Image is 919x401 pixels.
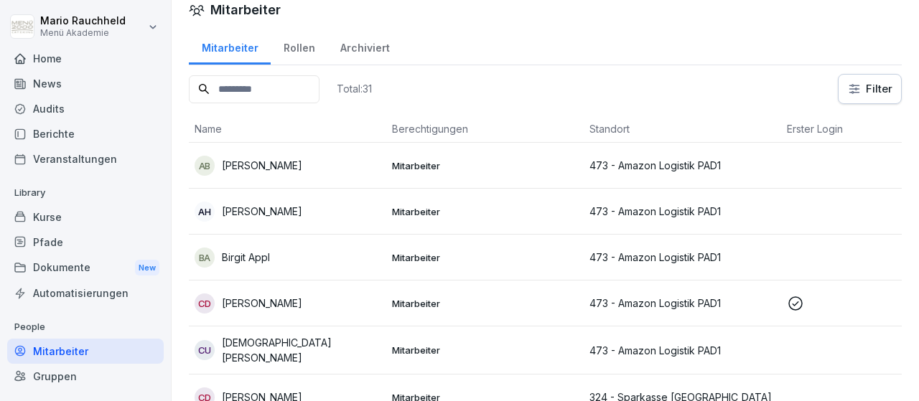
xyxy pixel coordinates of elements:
[589,250,775,265] p: 473 - Amazon Logistik PAD1
[7,121,164,146] a: Berichte
[40,15,126,27] p: Mario Rauchheld
[589,343,775,358] p: 473 - Amazon Logistik PAD1
[589,296,775,311] p: 473 - Amazon Logistik PAD1
[135,260,159,276] div: New
[392,297,578,310] p: Mitarbeiter
[7,364,164,389] a: Gruppen
[392,344,578,357] p: Mitarbeiter
[195,340,215,360] div: CU
[839,75,901,103] button: Filter
[40,28,126,38] p: Menü Akademie
[222,158,302,173] p: [PERSON_NAME]
[195,156,215,176] div: AB
[392,159,578,172] p: Mitarbeiter
[7,230,164,255] a: Pfade
[7,339,164,364] a: Mitarbeiter
[7,181,164,204] p: Library
[7,71,164,96] a: News
[584,115,781,143] th: Standort
[337,82,372,95] p: Total: 31
[7,255,164,281] a: DokumenteNew
[7,255,164,281] div: Dokumente
[327,28,402,65] a: Archiviert
[222,250,270,265] p: Birgit Appl
[589,158,775,173] p: 473 - Amazon Logistik PAD1
[222,204,302,219] p: [PERSON_NAME]
[195,247,215,268] div: BA
[7,316,164,339] p: People
[271,28,327,65] a: Rollen
[392,205,578,218] p: Mitarbeiter
[589,204,775,219] p: 473 - Amazon Logistik PAD1
[7,46,164,71] a: Home
[189,115,386,143] th: Name
[222,335,381,365] p: [DEMOGRAPHIC_DATA][PERSON_NAME]
[7,96,164,121] a: Audits
[386,115,584,143] th: Berechtigungen
[222,296,302,311] p: [PERSON_NAME]
[7,204,164,230] a: Kurse
[7,146,164,171] a: Veranstaltungen
[392,251,578,264] p: Mitarbeiter
[7,280,164,306] a: Automatisierungen
[195,202,215,222] div: AH
[847,82,892,96] div: Filter
[195,293,215,313] div: CD
[189,28,271,65] a: Mitarbeiter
